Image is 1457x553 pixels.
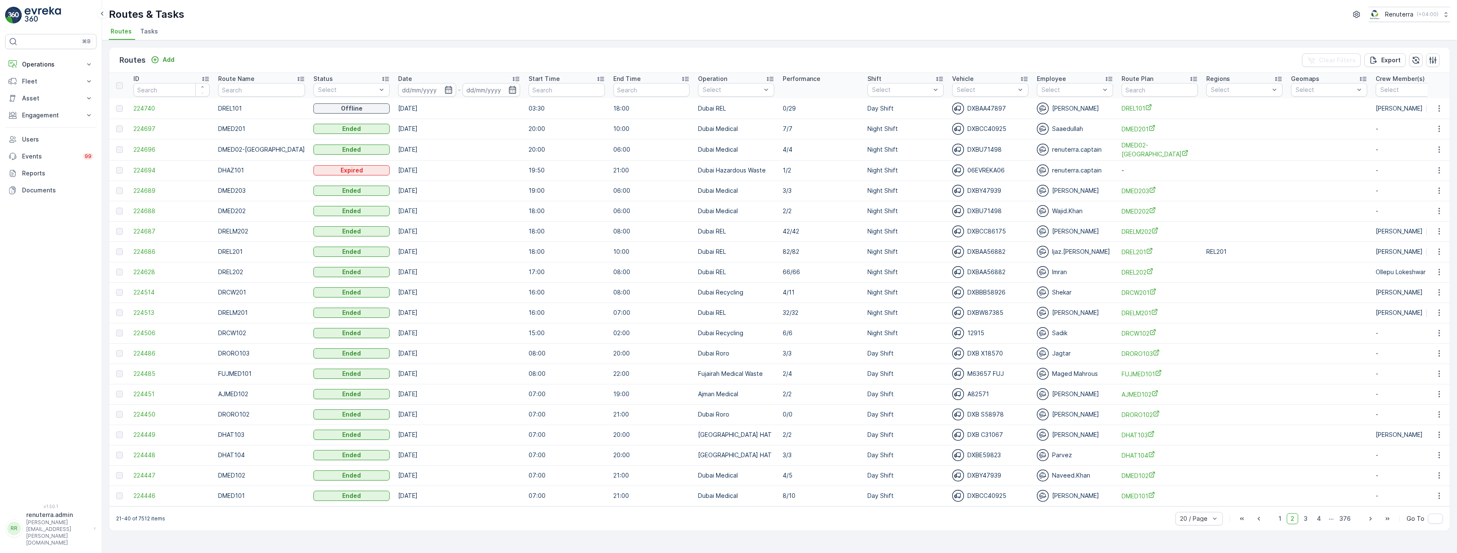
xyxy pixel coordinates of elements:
[1037,103,1049,114] img: svg%3e
[952,75,974,83] p: Vehicle
[1122,471,1198,480] a: DMED102
[952,123,964,135] img: svg%3e
[133,431,210,439] span: 224449
[342,451,361,459] p: Ended
[342,186,361,195] p: Ended
[952,144,1028,156] div: DXBU71498
[1381,56,1401,64] p: Export
[1122,207,1198,216] a: DMED202
[783,104,859,113] p: 0/29
[1122,247,1198,256] span: DREL201
[394,343,524,364] td: [DATE]
[116,187,123,194] div: Toggle Row Selected
[1376,207,1452,215] p: -
[394,323,524,343] td: [DATE]
[1122,451,1198,460] span: DHAT104
[22,111,80,119] p: Engagement
[1368,10,1382,19] img: Screenshot_2024-07-26_at_13.33.01.png
[342,492,361,500] p: Ended
[342,288,361,297] p: Ended
[1329,513,1334,524] p: ...
[133,104,210,113] a: 224740
[529,125,605,133] p: 20:00
[783,75,820,83] p: Performance
[1296,86,1354,94] p: Select
[5,56,97,73] button: Operations
[394,221,524,242] td: [DATE]
[22,135,93,144] p: Users
[5,90,97,107] button: Asset
[698,145,774,154] p: Dubai Medical
[394,181,524,201] td: [DATE]
[218,207,305,215] p: DMED202
[867,166,944,175] p: Night Shift
[394,282,524,303] td: [DATE]
[952,266,964,278] img: svg%3e
[867,125,944,133] p: Night Shift
[133,329,210,337] a: 224506
[1122,186,1198,195] a: DMED203
[218,104,305,113] p: DREL101
[1122,104,1198,113] a: DREL101
[116,208,123,214] div: Toggle Row Selected
[85,153,91,160] p: 99
[342,227,361,236] p: Ended
[1037,429,1049,441] img: svg%3e
[529,186,605,195] p: 19:00
[1037,449,1049,461] img: svg%3e
[218,75,255,83] p: Route Name
[116,105,123,112] div: Toggle Row Selected
[1376,104,1423,113] p: [PERSON_NAME]
[342,390,361,398] p: Ended
[1376,186,1452,195] p: -
[218,186,305,195] p: DMED203
[1122,329,1198,338] a: DRCW102
[1037,103,1113,114] div: [PERSON_NAME]
[1037,266,1049,278] img: svg%3e
[342,207,361,215] p: Ended
[1122,410,1198,419] a: DRORO102
[1037,490,1049,502] img: svg%3e
[458,85,461,95] p: -
[463,83,521,97] input: dd/mm/yyyy
[1037,327,1049,339] img: svg%3e
[342,471,361,480] p: Ended
[1364,53,1406,67] button: Export
[1211,86,1269,94] p: Select
[1376,75,1425,83] p: Crew Member(s)
[1206,75,1230,83] p: Regions
[313,145,390,155] button: Ended
[698,166,774,175] p: Dubai Hazardous Waste
[698,125,774,133] p: Dubai Medical
[783,186,859,195] p: 3/3
[783,166,859,175] p: 1/2
[394,486,524,506] td: [DATE]
[1037,225,1049,237] img: svg%3e
[613,75,641,83] p: End Time
[1037,307,1049,319] img: svg%3e
[133,451,210,459] span: 224448
[957,86,1015,94] p: Select
[529,166,605,175] p: 19:50
[133,390,210,398] a: 224451
[5,7,22,24] img: logo
[867,207,944,215] p: Night Shift
[952,449,964,461] img: svg%3e
[398,75,412,83] p: Date
[133,186,210,195] a: 224689
[133,288,210,297] span: 224514
[783,207,859,215] p: 2/2
[1291,75,1319,83] p: Geomaps
[1037,205,1113,217] div: Wajid.Khan
[1122,227,1198,236] span: DRELM202
[342,268,361,276] p: Ended
[952,388,964,400] img: svg%3e
[1037,408,1049,420] img: svg%3e
[1385,10,1413,19] p: Renuterra
[613,166,690,175] p: 21:00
